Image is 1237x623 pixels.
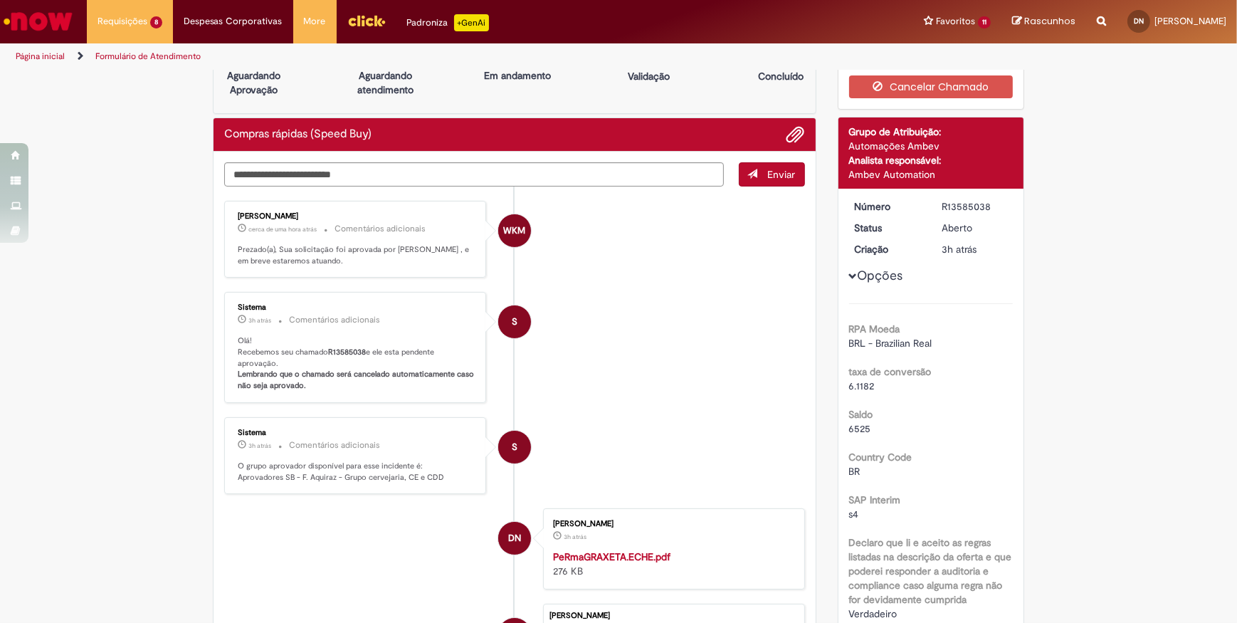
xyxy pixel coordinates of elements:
[224,162,724,187] textarea: Digite sua mensagem aqui...
[849,451,912,464] b: Country Code
[238,429,475,437] div: Sistema
[936,14,975,28] span: Favoritos
[238,461,475,483] p: O grupo aprovador disponível para esse incidente é: Aprovadores SB - F. Aquiraz - Grupo cervejari...
[786,125,805,144] button: Adicionar anexos
[335,223,426,235] small: Comentários adicionais
[503,214,525,248] span: WKM
[768,168,796,181] span: Enviar
[564,533,586,541] time: 01/10/2025 10:38:44
[849,465,860,478] span: BR
[347,10,386,31] img: click_logo_yellow_360x200.png
[849,139,1014,153] div: Automações Ambev
[758,69,804,83] p: Concluído
[739,162,805,187] button: Enviar
[849,379,875,392] span: 6.1182
[849,508,859,520] span: s4
[16,51,65,62] a: Página inicial
[224,128,372,141] h2: Compras rápidas (Speed Buy) Histórico de tíquete
[564,533,586,541] span: 3h atrás
[1134,16,1144,26] span: DN
[978,16,991,28] span: 11
[942,199,1008,214] div: R13585038
[553,550,670,563] a: PeRmaGRAXETA.ECHE.pdf
[351,68,420,97] p: Aguardando atendimento
[407,14,489,31] div: Padroniza
[248,316,271,325] span: 3h atrás
[498,214,531,247] div: William Kaio Maia
[849,607,898,620] span: Verdadeiro
[512,430,517,464] span: S
[219,68,288,97] p: Aguardando Aprovação
[844,199,932,214] dt: Número
[248,441,271,450] time: 01/10/2025 10:39:02
[942,242,1008,256] div: 01/10/2025 15:38:53
[1024,14,1075,28] span: Rascunhos
[942,243,977,256] time: 01/10/2025 10:38:53
[512,305,517,339] span: S
[1154,15,1226,27] span: [PERSON_NAME]
[849,536,1012,606] b: Declaro que li e aceito as regras listadas na descrição da oferta e que poderei responder a audit...
[942,221,1008,235] div: Aberto
[248,316,271,325] time: 01/10/2025 10:39:06
[628,69,670,83] p: Validação
[849,167,1014,182] div: Ambev Automation
[498,431,531,464] div: System
[508,521,521,555] span: DN
[98,14,147,28] span: Requisições
[849,408,873,421] b: Saldo
[238,335,475,392] p: Olá! Recebemos seu chamado e ele esta pendente aprovação.
[849,153,1014,167] div: Analista responsável:
[328,347,366,357] b: R13585038
[248,225,317,234] span: cerca de uma hora atrás
[304,14,326,28] span: More
[238,303,475,312] div: Sistema
[238,369,476,391] b: Lembrando que o chamado será cancelado automaticamente caso não seja aprovado.
[95,51,201,62] a: Formulário de Atendimento
[498,522,531,555] div: Diego Chrystian Rodrigues Do Nascimento
[454,14,489,31] p: +GenAi
[289,314,380,326] small: Comentários adicionais
[553,550,790,578] div: 276 KB
[238,244,475,266] p: Prezado(a), Sua solicitação foi aprovada por [PERSON_NAME] , e em breve estaremos atuando.
[849,75,1014,98] button: Cancelar Chamado
[849,337,932,350] span: BRL - Brazilian Real
[849,323,900,335] b: RPA Moeda
[942,243,977,256] span: 3h atrás
[150,16,162,28] span: 8
[849,422,871,435] span: 6525
[553,520,790,528] div: [PERSON_NAME]
[11,43,814,70] ul: Trilhas de página
[844,242,932,256] dt: Criação
[844,221,932,235] dt: Status
[849,125,1014,139] div: Grupo de Atribuição:
[248,441,271,450] span: 3h atrás
[184,14,283,28] span: Despesas Corporativas
[1,7,75,36] img: ServiceNow
[484,68,551,83] p: Em andamento
[498,305,531,338] div: System
[238,212,475,221] div: [PERSON_NAME]
[289,439,380,451] small: Comentários adicionais
[849,365,932,378] b: taxa de conversão
[549,612,797,620] div: [PERSON_NAME]
[1012,15,1075,28] a: Rascunhos
[849,493,901,506] b: SAP Interim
